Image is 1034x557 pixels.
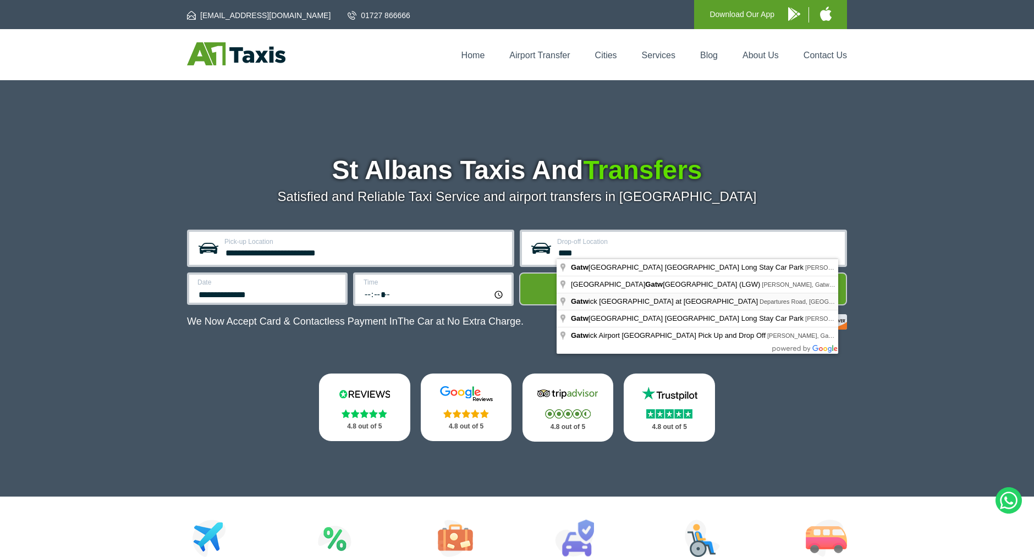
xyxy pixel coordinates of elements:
label: Date [197,279,339,286]
h1: St Albans Taxis And [187,157,847,183]
a: Airport Transfer [509,51,570,60]
a: Cities [595,51,617,60]
a: Reviews.io Stars 4.8 out of 5 [319,374,410,441]
img: A1 Taxis iPhone App [820,7,832,21]
span: Transfers [583,155,702,185]
a: Contact Us [804,51,847,60]
a: Trustpilot Stars 4.8 out of 5 [624,374,715,442]
img: Car Rental [555,520,594,557]
span: Gatw [571,314,588,322]
span: [GEOGRAPHIC_DATA] [GEOGRAPHIC_DATA] Long Stay Car Park [571,314,805,322]
p: 4.8 out of 5 [535,420,602,434]
span: [PERSON_NAME], Gatwick [767,332,842,339]
img: Google [433,386,499,402]
a: Google Stars 4.8 out of 5 [421,374,512,441]
img: Trustpilot [636,386,702,402]
p: 4.8 out of 5 [331,420,398,433]
a: 01727 866666 [348,10,410,21]
img: Tours [438,520,473,557]
a: Tripadvisor Stars 4.8 out of 5 [522,374,614,442]
span: Gatw [571,297,588,305]
img: Tripadvisor [535,386,601,402]
a: Services [642,51,675,60]
p: Download Our App [710,8,774,21]
img: A1 Taxis Android App [788,7,800,21]
img: A1 Taxis St Albans LTD [187,42,285,65]
span: Gatw [571,263,588,271]
span: Gatw [571,331,588,339]
img: Stars [646,409,692,419]
img: Minibus [806,520,847,557]
label: Time [364,279,505,286]
p: Satisfied and Reliable Taxi Service and airport transfers in [GEOGRAPHIC_DATA] [187,189,847,204]
a: Blog [700,51,718,60]
label: Drop-off Location [557,238,838,245]
button: Get Quote [519,272,847,305]
img: Airport Transfers [193,520,226,557]
span: [PERSON_NAME], Gatwick [762,281,837,288]
a: [EMAIL_ADDRESS][DOMAIN_NAME] [187,10,331,21]
a: Home [461,51,485,60]
span: The Car at No Extra Charge. [398,316,524,327]
span: Departures Road, [GEOGRAPHIC_DATA], [GEOGRAPHIC_DATA] [760,298,938,305]
span: [GEOGRAPHIC_DATA] [GEOGRAPHIC_DATA] Long Stay Car Park [571,263,805,271]
img: Stars [443,409,489,418]
a: About Us [743,51,779,60]
p: We Now Accept Card & Contactless Payment In [187,316,524,327]
img: Stars [545,409,591,419]
label: Pick-up Location [224,238,505,245]
p: 4.8 out of 5 [636,420,703,434]
span: [GEOGRAPHIC_DATA] [GEOGRAPHIC_DATA] (LGW) [571,280,762,288]
img: Wheelchair [685,520,720,557]
span: ick [GEOGRAPHIC_DATA] at [GEOGRAPHIC_DATA] [571,297,760,305]
span: [PERSON_NAME], Gatwick [805,264,880,271]
img: Stars [342,409,387,418]
span: Gatw [645,280,663,288]
span: ick Airport [GEOGRAPHIC_DATA] Pick Up and Drop Off [571,331,767,339]
img: Attractions [318,520,351,557]
img: Reviews.io [332,386,398,402]
p: 4.8 out of 5 [433,420,500,433]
